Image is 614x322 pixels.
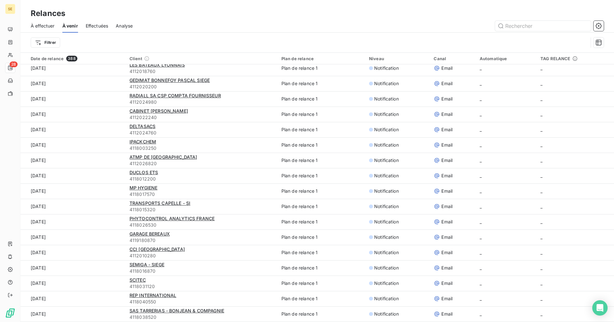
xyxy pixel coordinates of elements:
[480,296,482,301] span: _
[130,185,158,190] span: MP HYGIENE
[20,291,126,306] td: [DATE]
[130,77,210,83] span: GEDIMAT BONNEFOY PASCAL SIEGE
[20,153,126,168] td: [DATE]
[20,183,126,199] td: [DATE]
[130,176,274,182] span: 4118012200
[5,308,15,318] img: Logo LeanPay
[278,76,365,91] td: Plan de relance 1
[540,142,542,148] span: _
[278,199,365,214] td: Plan de relance 1
[20,137,126,153] td: [DATE]
[540,127,542,132] span: _
[130,154,197,160] span: ATMP DE [GEOGRAPHIC_DATA]
[5,4,15,14] div: SE
[540,234,542,240] span: _
[480,111,482,117] span: _
[130,114,274,121] span: 4112022240
[540,56,578,61] span: TAG RELANCE
[130,222,274,228] span: 4118026530
[540,219,542,224] span: _
[374,65,399,71] span: Notification
[441,280,453,286] span: Email
[374,249,399,256] span: Notification
[374,234,399,240] span: Notification
[480,265,482,270] span: _
[130,200,190,206] span: TRANSPORTS CAPELLE - SI
[130,170,158,175] span: DUCLOS ETS
[31,37,60,48] button: Filtrer
[130,216,215,221] span: PHYTOCONTROL ANALYTICS FRANCE
[278,137,365,153] td: Plan de relance 1
[278,183,365,199] td: Plan de relance 1
[278,168,365,183] td: Plan de relance 1
[434,56,472,61] div: Canal
[441,65,453,71] span: Email
[130,62,185,68] span: LES BATEAUX LYONNAIS
[480,142,482,148] span: _
[441,157,453,164] span: Email
[540,96,542,101] span: _
[130,93,221,98] span: RADIALL SA CSP COMPTA FOURNISSEUR
[86,23,108,29] span: Effectuées
[130,237,274,244] span: 4119180870
[130,314,274,320] span: 4118038520
[374,280,399,286] span: Notification
[116,23,133,29] span: Analyse
[441,142,453,148] span: Email
[130,262,164,267] span: SEMIGA - SIEGE
[20,245,126,260] td: [DATE]
[480,81,482,86] span: _
[278,122,365,137] td: Plan de relance 1
[480,234,482,240] span: _
[130,206,274,213] span: 4118015320
[374,188,399,194] span: Notification
[20,76,126,91] td: [DATE]
[130,231,170,237] span: GARAGE BEREAUX
[66,56,77,61] span: 388
[374,80,399,87] span: Notification
[441,173,453,179] span: Email
[540,111,542,117] span: _
[480,188,482,194] span: _
[495,21,591,31] input: Rechercher
[441,295,453,302] span: Email
[278,245,365,260] td: Plan de relance 1
[31,8,65,19] h3: Relances
[130,293,177,298] span: REP INTERNATIONAL
[20,306,126,322] td: [DATE]
[540,250,542,255] span: _
[480,65,482,71] span: _
[20,260,126,276] td: [DATE]
[62,23,78,29] span: À venir
[130,268,274,274] span: 4118016870
[540,81,542,86] span: _
[369,56,426,61] div: Niveau
[278,276,365,291] td: Plan de relance 1
[480,127,482,132] span: _
[540,296,542,301] span: _
[374,295,399,302] span: Notification
[480,173,482,178] span: _
[10,61,18,67] span: 28
[130,130,274,136] span: 4112024760
[441,249,453,256] span: Email
[278,291,365,306] td: Plan de relance 1
[540,65,542,71] span: _
[278,153,365,168] td: Plan de relance 1
[441,188,453,194] span: Email
[278,260,365,276] td: Plan de relance 1
[20,199,126,214] td: [DATE]
[130,308,224,313] span: SAS TARRERIAS - BONJEAN & COMPAGNIE
[20,122,126,137] td: [DATE]
[480,219,482,224] span: _
[281,56,361,61] div: Plan de relance
[374,111,399,117] span: Notification
[441,203,453,210] span: Email
[31,23,55,29] span: À effectuer
[480,56,533,61] div: Automatique
[441,96,453,102] span: Email
[441,265,453,271] span: Email
[374,96,399,102] span: Notification
[441,126,453,133] span: Email
[540,204,542,209] span: _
